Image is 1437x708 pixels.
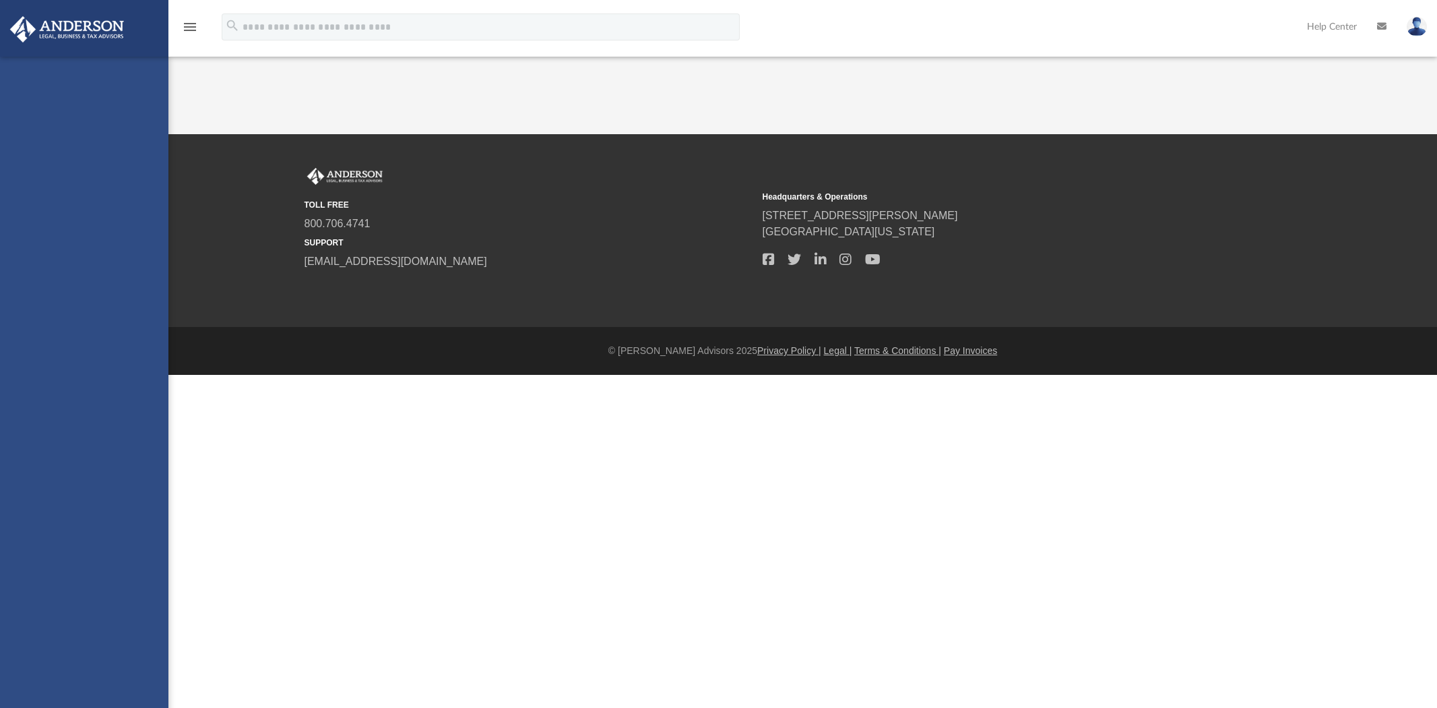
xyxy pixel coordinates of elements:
[305,256,487,267] a: [EMAIL_ADDRESS][DOMAIN_NAME]
[763,210,958,221] a: [STREET_ADDRESS][PERSON_NAME]
[305,168,385,185] img: Anderson Advisors Platinum Portal
[944,345,997,356] a: Pay Invoices
[763,191,1211,203] small: Headquarters & Operations
[6,16,128,42] img: Anderson Advisors Platinum Portal
[305,237,753,249] small: SUPPORT
[182,19,198,35] i: menu
[225,18,240,33] i: search
[824,345,852,356] a: Legal |
[168,344,1437,358] div: © [PERSON_NAME] Advisors 2025
[305,218,371,229] a: 800.706.4741
[1407,17,1427,36] img: User Pic
[757,345,821,356] a: Privacy Policy |
[305,199,753,211] small: TOLL FREE
[763,226,935,237] a: [GEOGRAPHIC_DATA][US_STATE]
[854,345,941,356] a: Terms & Conditions |
[182,26,198,35] a: menu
